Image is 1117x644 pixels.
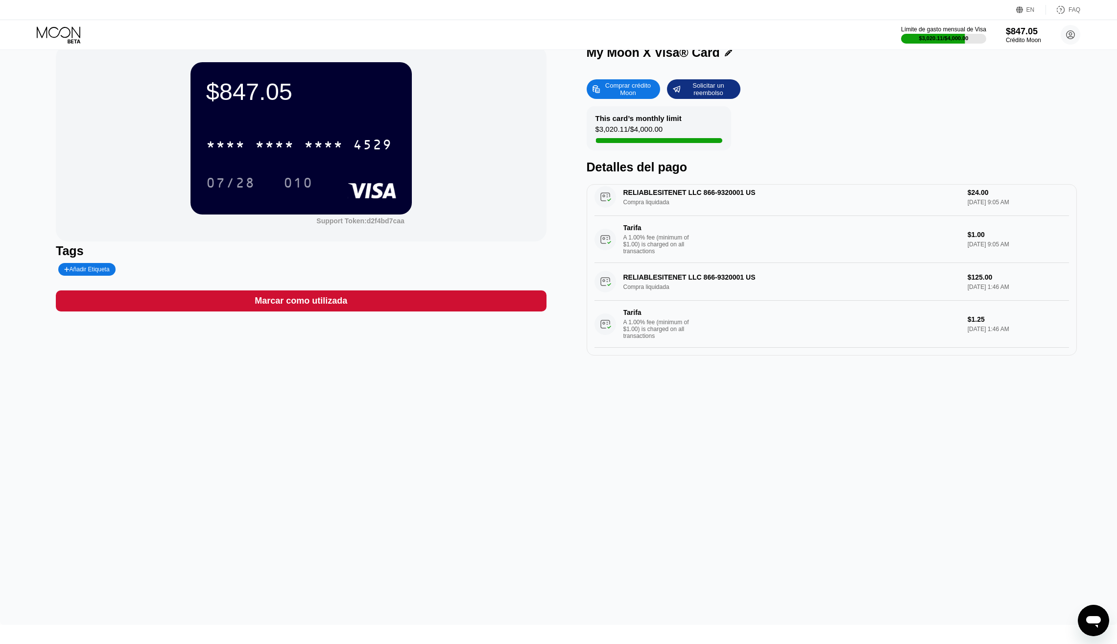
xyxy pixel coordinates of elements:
[276,170,320,195] div: 010
[1006,26,1041,44] div: $847.05Crédito Moon
[316,217,404,225] div: Support Token: d2f4bd7caa
[1026,6,1035,13] div: EN
[1046,5,1080,15] div: FAQ
[623,319,697,339] div: A 1.00% fee (minimum of $1.00) is charged on all transactions
[1006,37,1041,44] div: Crédito Moon
[601,81,655,97] div: Comprar crédito Moon
[587,160,1077,174] div: Detalles del pago
[56,290,546,311] div: Marcar como utilizada
[919,35,969,41] div: $3,020.11 / $4,000.00
[353,138,392,154] div: 4529
[199,170,262,195] div: 07/28
[968,326,1069,333] div: [DATE] 1:46 AM
[1016,5,1046,15] div: EN
[594,216,1069,263] div: TarifaA 1.00% fee (minimum of $1.00) is charged on all transactions$1.00[DATE] 9:05 AM
[594,301,1069,348] div: TarifaA 1.00% fee (minimum of $1.00) is charged on all transactions$1.25[DATE] 1:46 AM
[587,46,720,60] div: My Moon X Visa® Card
[1069,6,1080,13] div: FAQ
[623,224,692,232] div: Tarifa
[58,263,116,276] div: Añadir Etiqueta
[316,217,404,225] div: Support Token:d2f4bd7caa
[64,266,110,273] div: Añadir Etiqueta
[206,78,396,105] div: $847.05
[968,231,1069,239] div: $1.00
[667,79,740,99] div: Solicitar un reembolso
[968,315,1069,323] div: $1.25
[968,241,1069,248] div: [DATE] 9:05 AM
[681,81,735,97] div: Solicitar un reembolso
[1078,605,1109,636] iframe: Botón para iniciar la ventana de mensajería
[623,234,697,255] div: A 1.00% fee (minimum of $1.00) is charged on all transactions
[595,114,682,122] div: This card’s monthly limit
[623,309,692,316] div: Tarifa
[587,79,660,99] div: Comprar crédito Moon
[1006,26,1041,37] div: $847.05
[255,295,347,307] div: Marcar como utilizada
[901,26,986,33] div: Límite de gasto mensual de Visa
[595,125,663,138] div: $3,020.11 / $4,000.00
[206,176,255,192] div: 07/28
[901,26,986,44] div: Límite de gasto mensual de Visa$3,020.11/$4,000.00
[56,244,546,258] div: Tags
[284,176,313,192] div: 010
